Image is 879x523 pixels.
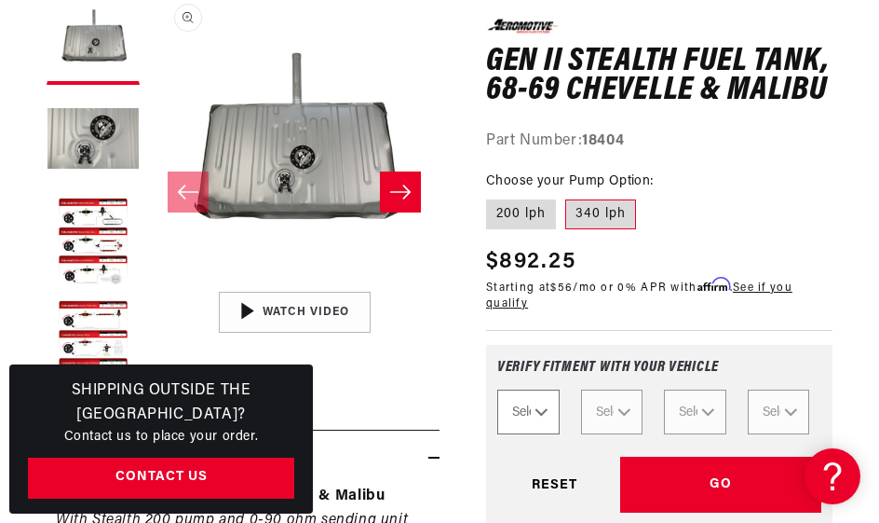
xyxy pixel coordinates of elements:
[28,427,294,447] p: Contact us to place your order.
[28,458,294,500] a: Contact Us
[168,172,209,213] button: Slide left
[497,390,560,434] select: Year
[748,390,810,434] select: Engine
[486,200,556,229] label: 200 lph
[47,94,140,187] button: Load image 2 in gallery view
[664,390,726,434] select: Model
[486,129,832,153] div: Part Number:
[697,277,730,291] span: Affirm
[497,360,821,390] div: Verify fitment with your vehicle
[581,390,643,434] select: Make
[550,282,573,293] span: $56
[582,132,624,147] strong: 18404
[486,47,832,105] h1: Gen II Stealth Fuel Tank, 68-69 Chevelle & Malibu
[486,172,656,191] legend: Choose your Pump Option:
[47,197,140,290] button: Load image 3 in gallery view
[47,299,140,392] button: Load image 4 in gallery view
[486,244,575,278] span: $892.25
[380,172,421,213] button: Slide right
[565,200,636,229] label: 340 lph
[486,278,832,311] p: Starting at /mo or 0% APR with .
[28,379,294,427] h3: Shipping Outside the [GEOGRAPHIC_DATA]?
